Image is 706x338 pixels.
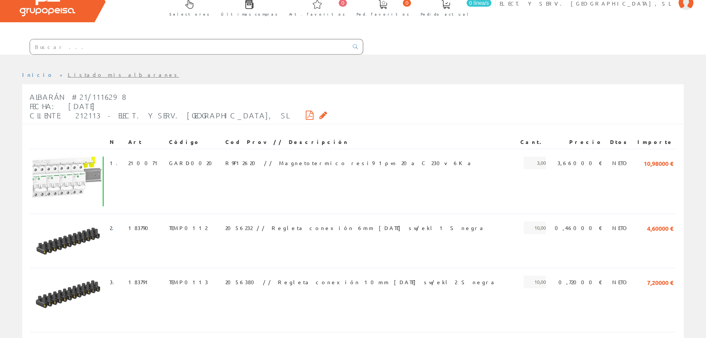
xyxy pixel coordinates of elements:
[68,71,179,78] a: Listado mis albaranes
[357,10,409,18] span: Ped. favoritos
[113,279,119,285] a: .
[421,10,471,18] span: Pedido actual
[549,135,606,149] th: Precio
[33,276,104,314] img: Foto artículo (192x103.424)
[112,224,118,231] a: .
[558,276,603,288] span: 0,72000 €
[116,160,122,166] a: .
[110,157,122,169] span: 1
[306,112,314,118] i: Descargar PDF
[110,221,118,234] span: 2
[524,157,546,169] span: 3,00
[225,157,474,169] span: R9F12620 // Magnetotermico resi9 1p+n 20a C 230v 6Ka
[221,10,278,18] span: Últimas compras
[319,112,327,118] i: Solicitar por email copia firmada
[555,221,603,234] span: 0,46000 €
[644,157,673,169] span: 10,98000 €
[107,135,125,149] th: N
[612,221,629,234] span: NETO
[169,157,216,169] span: GARD0020
[33,221,104,260] img: Foto artículo (192x105.472)
[632,135,676,149] th: Importe
[225,276,497,288] span: 2056380 // Regleta conexión 10mm [DATE] sw/ekl 2 S negra
[128,157,161,169] span: 210071
[647,221,673,234] span: 4,60000 €
[557,157,603,169] span: 3,66000 €
[612,157,629,169] span: NETO
[289,10,345,18] span: Art. favoritos
[524,276,546,288] span: 10,00
[524,221,546,234] span: 10,00
[169,276,208,288] span: TEMP0113
[30,39,348,54] input: Buscar ...
[647,276,673,288] span: 7,20000 €
[33,157,104,206] img: Foto artículo (192x133.85488958991)
[110,276,119,288] span: 3
[30,92,288,120] span: Albarán #21/1116298 Fecha: [DATE] Cliente: 212113 - ELECT. Y SERV. [GEOGRAPHIC_DATA], SL
[169,221,207,234] span: TEMP0112
[225,221,486,234] span: 2056232 // Regleta conexión 6mm [DATE] sw/ekl 1 S negra
[612,276,629,288] span: NETO
[128,221,153,234] span: 183790
[22,71,54,78] a: Inicio
[516,135,549,149] th: Cant.
[125,135,166,149] th: Art
[222,135,516,149] th: Cod Prov // Descripción
[166,135,222,149] th: Código
[128,276,151,288] span: 183791
[606,135,632,149] th: Dtos
[169,10,209,18] span: Selectores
